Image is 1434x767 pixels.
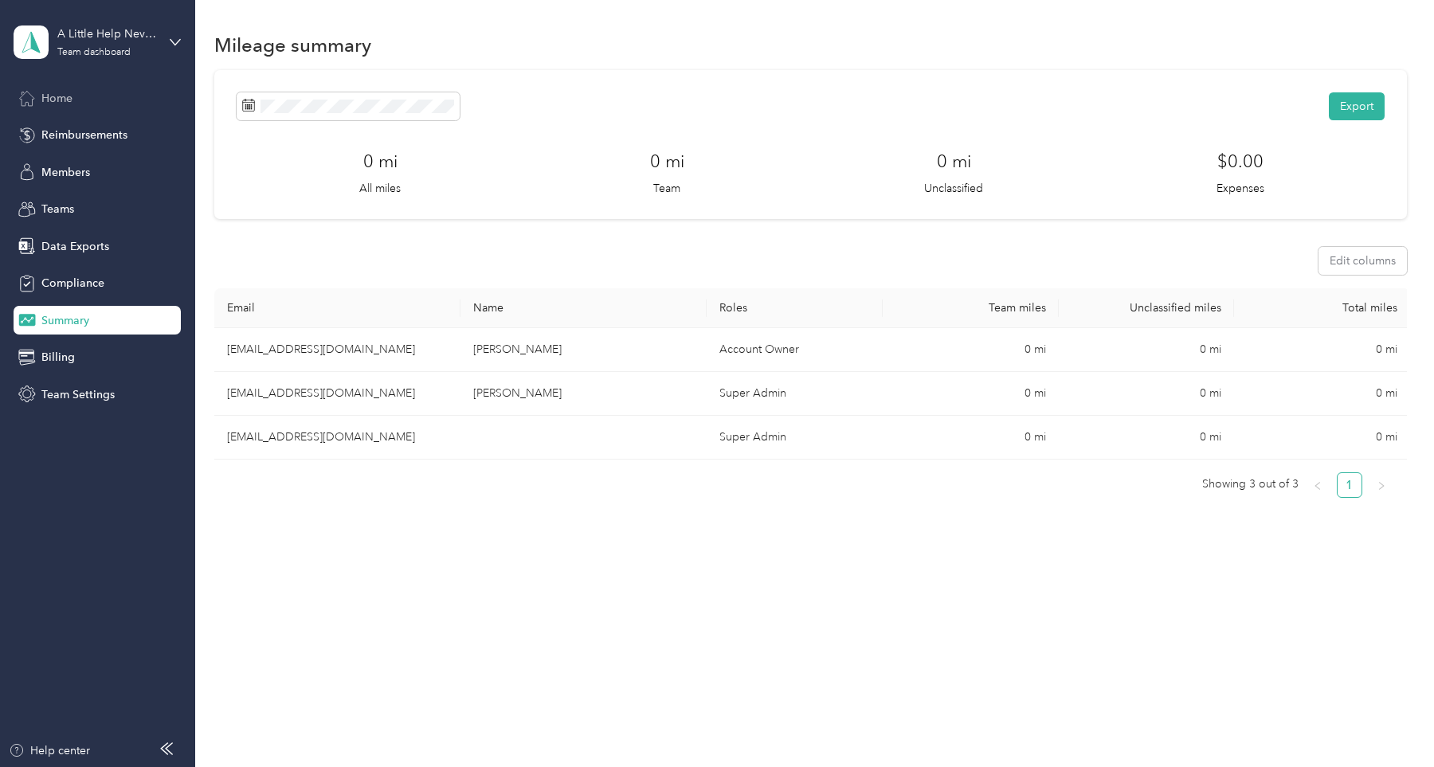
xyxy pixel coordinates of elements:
[41,164,90,181] span: Members
[41,90,72,107] span: Home
[1337,472,1362,498] li: 1
[707,372,883,416] td: Super Admin
[937,148,971,174] h3: 0 mi
[41,349,75,366] span: Billing
[707,328,883,372] td: Account Owner
[1329,92,1385,120] button: Export
[9,742,90,759] button: Help center
[1059,372,1235,416] td: 0 mi
[41,201,74,217] span: Teams
[1345,678,1434,767] iframe: Everlance-gr Chat Button Frame
[41,312,89,329] span: Summary
[57,48,131,57] div: Team dashboard
[883,372,1059,416] td: 0 mi
[883,288,1059,328] th: Team miles
[924,180,983,197] p: Unclassified
[1318,247,1407,275] button: Edit columns
[1369,472,1394,498] button: right
[1313,481,1322,491] span: left
[41,127,127,143] span: Reimbursements
[1059,416,1235,460] td: 0 mi
[1305,472,1330,498] button: left
[41,275,104,292] span: Compliance
[1202,472,1299,496] span: Showing 3 out of 3
[1059,288,1235,328] th: Unclassified miles
[707,288,883,328] th: Roles
[1369,472,1394,498] li: Next Page
[57,25,157,42] div: A Little Help Never Hurt LLC
[214,372,460,416] td: kamalah@alittlehelpneverhurt.com
[41,386,115,403] span: Team Settings
[363,148,398,174] h3: 0 mi
[653,180,680,197] p: Team
[460,328,707,372] td: Izegbe Onyango
[1234,372,1410,416] td: 0 mi
[883,416,1059,460] td: 0 mi
[1338,473,1362,497] a: 1
[1234,328,1410,372] td: 0 mi
[1217,180,1264,197] p: Expenses
[41,238,109,255] span: Data Exports
[1217,148,1264,174] h3: $0.00
[460,372,707,416] td: Kamalah Fletcher
[1059,328,1235,372] td: 0 mi
[883,328,1059,372] td: 0 mi
[1234,288,1410,328] th: Total miles
[1305,472,1330,498] li: Previous Page
[1377,481,1386,491] span: right
[460,288,707,328] th: Name
[707,416,883,460] td: Super Admin
[214,37,371,53] h1: Mileage summary
[359,180,401,197] p: All miles
[214,288,460,328] th: Email
[214,416,460,460] td: izegbe4alhnh@gmail.com
[1234,416,1410,460] td: 0 mi
[650,148,684,174] h3: 0 mi
[214,328,460,372] td: izegbe@alittlehelpneverhurt.com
